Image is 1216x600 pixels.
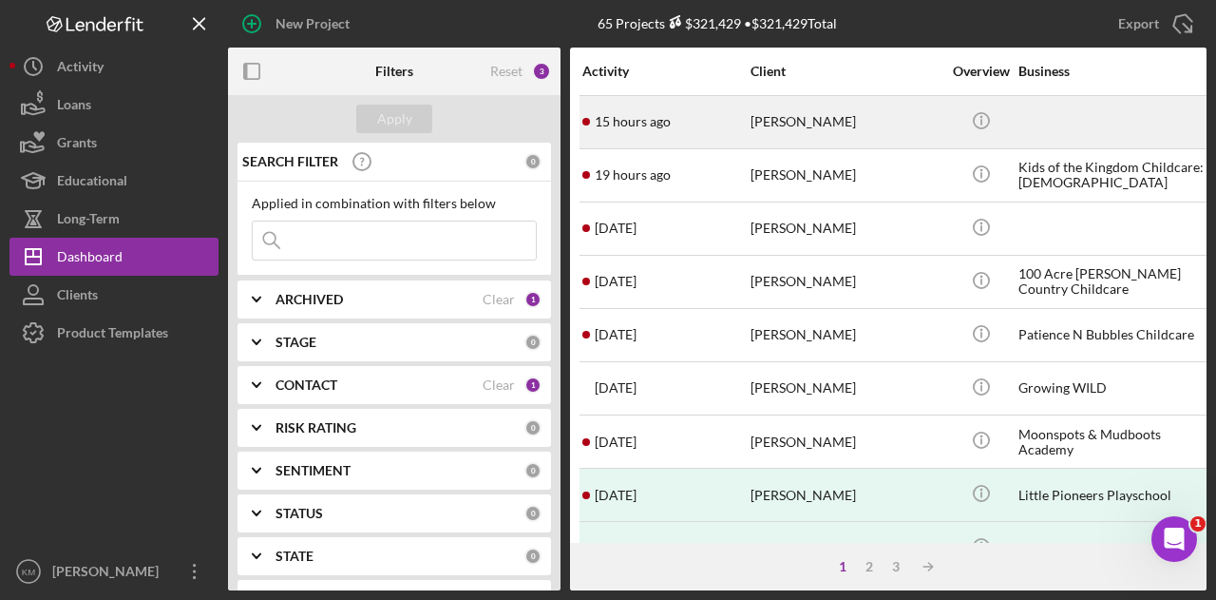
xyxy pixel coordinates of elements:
button: Clients [9,276,218,314]
div: 1 [524,291,541,308]
b: SENTIMENT [275,463,351,478]
div: [PERSON_NAME] [750,203,940,254]
div: Kids of the Kingdom Childcare: [DEMOGRAPHIC_DATA] [1018,150,1208,201]
b: SEARCH FILTER [242,154,338,169]
div: Patience N Bubbles Childcare [1018,310,1208,360]
time: 2025-10-09 19:15 [595,167,671,183]
div: Educational [57,162,127,204]
div: Clear [483,292,515,307]
div: Reset [490,64,522,79]
div: Apply [377,105,412,133]
b: CONTACT [275,377,337,393]
button: Long-Term [9,200,218,238]
button: Export [1099,5,1206,43]
div: 0 [524,505,541,522]
time: 2025-09-23 03:41 [595,274,636,289]
div: 2 [856,559,883,574]
div: Export [1118,5,1159,43]
div: Clients [57,276,98,319]
button: Apply [356,105,432,133]
div: [PERSON_NAME] [750,150,940,201]
b: STATUS [275,506,323,521]
button: Dashboard [9,238,218,276]
iframe: Intercom live chat [1151,516,1197,562]
b: ARCHIVED [275,292,343,307]
div: Business [1018,64,1208,79]
button: KM[PERSON_NAME] [9,552,218,590]
div: $321,429 [665,15,741,31]
div: [PERSON_NAME] [750,310,940,360]
div: [PERSON_NAME] [750,97,940,147]
div: 3 [883,559,909,574]
div: 0 [524,548,541,565]
div: Client [750,64,940,79]
button: Product Templates [9,314,218,352]
button: Educational [9,162,218,200]
div: [PERSON_NAME] [750,416,940,467]
div: [PERSON_NAME] [750,363,940,414]
div: Clear [483,377,515,393]
div: [PERSON_NAME] [47,552,171,595]
time: 2025-09-10 14:49 [595,435,636,450]
button: Loans [9,86,218,124]
div: Growing WILD [1018,363,1208,414]
div: El Lapiz Magico [1018,523,1208,573]
button: Grants [9,124,218,162]
div: 0 [524,462,541,479]
div: Activity [57,48,104,90]
time: 2025-07-08 02:07 [595,541,636,556]
text: KM [22,567,35,577]
time: 2025-10-09 23:42 [595,114,671,129]
div: 100 Acre [PERSON_NAME] Country Childcare [1018,257,1208,307]
time: 2025-09-19 18:45 [595,327,636,342]
div: [PERSON_NAME] [750,523,940,573]
div: Grants [57,124,97,166]
div: Activity [582,64,749,79]
time: 2025-10-01 20:30 [595,221,636,236]
div: 1 [829,559,856,574]
div: Product Templates [57,314,168,357]
div: [PERSON_NAME] [750,470,940,520]
button: New Project [228,5,369,43]
b: STAGE [275,335,316,350]
b: RISK RATING [275,420,356,435]
div: Little Pioneers Playschool [1018,470,1208,520]
div: Loans [57,86,91,128]
div: New Project [275,5,350,43]
div: 0 [524,334,541,351]
div: 65 Projects • $321,429 Total [598,15,837,31]
div: 0 [524,153,541,170]
div: 1 [524,377,541,394]
b: Filters [375,64,413,79]
time: 2025-09-08 22:50 [595,488,636,503]
div: 3 [532,62,551,81]
b: STATE [275,549,313,564]
time: 2025-09-16 02:44 [595,380,636,396]
div: Moonspots & Mudboots Academy [1018,416,1208,467]
div: 0 [524,419,541,436]
button: Activity [9,48,218,86]
div: Overview [945,64,1016,79]
div: Dashboard [57,238,123,281]
div: [PERSON_NAME] [750,257,940,307]
span: 1 [1190,516,1206,532]
div: Applied in combination with filters below [252,196,537,211]
div: Long-Term [57,200,120,242]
